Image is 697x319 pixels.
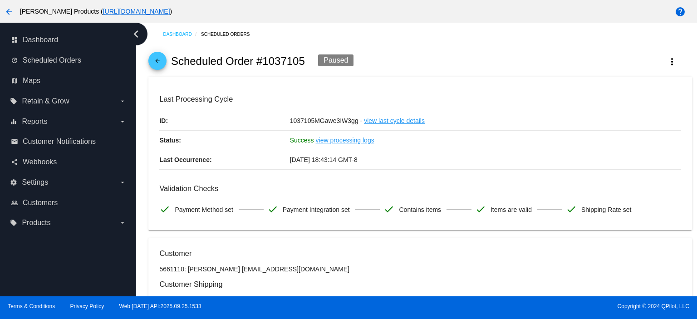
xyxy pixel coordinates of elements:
a: dashboard Dashboard [11,33,126,47]
span: Contains items [399,200,441,219]
span: Items are valid [491,200,532,219]
i: dashboard [11,36,18,44]
a: map Maps [11,74,126,88]
mat-icon: arrow_back [152,58,163,69]
i: arrow_drop_down [119,179,126,186]
h2: Scheduled Order #1037105 [171,55,305,68]
i: equalizer [10,118,17,125]
span: [DATE] 18:43:14 GMT-8 [290,156,358,163]
a: update Scheduled Orders [11,53,126,68]
a: people_outline Customers [11,196,126,210]
a: view last cycle details [364,111,425,130]
p: ID: [159,111,290,130]
span: Retain & Grow [22,97,69,105]
mat-icon: arrow_back [4,6,15,17]
span: Scheduled Orders [23,56,81,64]
i: map [11,77,18,84]
span: Payment Integration set [283,200,350,219]
span: Products [22,219,50,227]
div: Paused [318,54,353,66]
a: view processing logs [316,131,374,150]
span: Maps [23,77,40,85]
p: Last Occurrence: [159,150,290,169]
span: Customers [23,199,58,207]
a: share Webhooks [11,155,126,169]
h3: Customer [159,249,681,258]
i: local_offer [10,219,17,226]
mat-icon: check [383,204,394,215]
i: people_outline [11,199,18,206]
i: chevron_left [129,27,143,41]
mat-icon: help [675,6,686,17]
i: arrow_drop_down [119,219,126,226]
i: arrow_drop_down [119,118,126,125]
h3: Validation Checks [159,184,681,193]
span: Customer Notifications [23,137,96,146]
i: local_offer [10,98,17,105]
span: Dashboard [23,36,58,44]
span: Shipping Rate set [581,200,632,219]
mat-icon: check [159,204,170,215]
a: Web:[DATE] API:2025.09.25.1533 [119,303,201,309]
i: share [11,158,18,166]
i: settings [10,179,17,186]
span: [PERSON_NAME] Products ( ) [20,8,172,15]
p: 5661110: [PERSON_NAME] [EMAIL_ADDRESS][DOMAIN_NAME] [159,265,681,273]
a: email Customer Notifications [11,134,126,149]
span: Webhooks [23,158,57,166]
i: email [11,138,18,145]
mat-icon: check [566,204,577,215]
h3: Customer Shipping [159,280,681,289]
a: Privacy Policy [70,303,104,309]
mat-icon: check [475,204,486,215]
a: Scheduled Orders [201,27,258,41]
a: Terms & Conditions [8,303,55,309]
a: Dashboard [163,27,201,41]
p: Status: [159,131,290,150]
span: 1037105MGawe3IW3gg - [290,117,363,124]
h3: Last Processing Cycle [159,95,681,103]
mat-icon: check [267,204,278,215]
i: update [11,57,18,64]
span: Copyright © 2024 QPilot, LLC [356,303,689,309]
i: arrow_drop_down [119,98,126,105]
span: Reports [22,118,47,126]
mat-icon: more_vert [667,56,677,67]
span: Success [290,137,314,144]
a: [URL][DOMAIN_NAME] [103,8,170,15]
span: Payment Method set [175,200,233,219]
span: Settings [22,178,48,186]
